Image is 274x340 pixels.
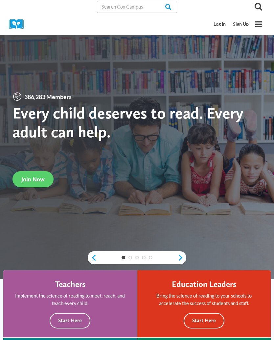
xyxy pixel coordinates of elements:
[142,256,146,259] a: 4
[146,292,262,307] p: Bring the science of reading to your schools to accelerate the success of students and staff.
[210,18,230,30] a: Log In
[9,19,29,29] img: Cox Campus
[135,256,139,259] a: 3
[172,279,236,289] h4: Education Leaders
[21,176,45,183] span: Join Now
[137,270,271,337] a: Education Leaders Bring the science of reading to your schools to accelerate the success of stude...
[50,313,90,328] button: Start Here
[184,313,224,328] button: Start Here
[210,18,252,30] nav: Secondary Mobile Navigation
[177,254,186,261] a: next
[97,1,177,13] input: Search Cox Campus
[12,171,54,187] a: Join Now
[12,292,128,307] p: Implement the science of reading to meet, reach, and teach every child.
[88,251,186,264] div: content slider buttons
[128,256,132,259] a: 2
[229,18,252,30] a: Sign Up
[88,254,97,261] a: previous
[3,270,137,337] a: Teachers Implement the science of reading to meet, reach, and teach every child. Start Here
[55,279,85,289] h4: Teachers
[252,18,265,31] button: Open menu
[22,92,74,102] span: 386,283 Members
[12,103,243,141] strong: Every child deserves to read. Every adult can help.
[149,256,152,259] a: 5
[122,256,125,259] a: 1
